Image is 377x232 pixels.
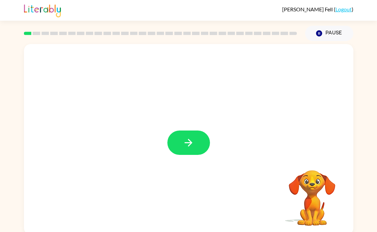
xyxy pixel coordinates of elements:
[24,3,61,17] img: Literably
[282,6,334,12] span: [PERSON_NAME] Fell
[335,6,352,12] a: Logout
[279,160,345,227] video: Your browser must support playing .mp4 files to use Literably. Please try using another browser.
[282,6,353,12] div: ( )
[305,26,353,41] button: Pause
